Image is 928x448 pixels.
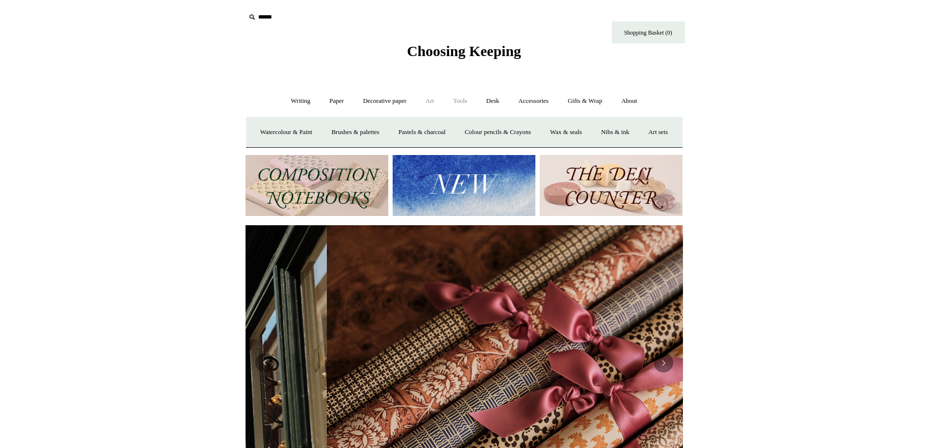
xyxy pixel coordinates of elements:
a: Pastels & charcoal [390,119,455,145]
img: 202302 Composition ledgers.jpg__PID:69722ee6-fa44-49dd-a067-31375e5d54ec [246,155,388,216]
a: Colour pencils & Crayons [456,119,540,145]
a: About [612,88,646,114]
a: Wax & seals [541,119,590,145]
img: The Deli Counter [540,155,682,216]
button: Previous [255,353,275,372]
a: Brushes & palettes [322,119,388,145]
a: Art sets [640,119,677,145]
a: Shopping Basket (0) [612,21,685,43]
a: Accessories [510,88,557,114]
a: Desk [477,88,508,114]
a: Watercolour & Paint [251,119,321,145]
a: Tools [444,88,476,114]
a: Gifts & Wrap [559,88,611,114]
a: Paper [321,88,353,114]
a: Art [417,88,443,114]
span: Choosing Keeping [407,43,521,59]
a: Choosing Keeping [407,51,521,58]
button: Next [654,353,673,372]
a: Writing [282,88,319,114]
a: Nibs & ink [592,119,638,145]
a: Decorative paper [354,88,415,114]
img: New.jpg__PID:f73bdf93-380a-4a35-bcfe-7823039498e1 [393,155,535,216]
